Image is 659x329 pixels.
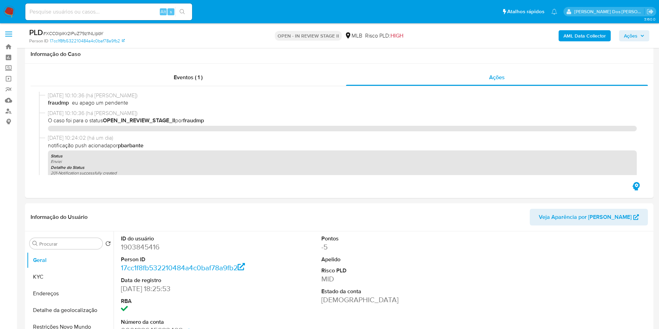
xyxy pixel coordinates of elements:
[174,73,203,81] span: Eventos ( 1 )
[121,297,248,305] dt: RBA
[539,209,632,225] span: Veja Aparência por [PERSON_NAME]
[321,256,448,263] dt: Apelido
[563,30,606,41] b: AML Data Collector
[321,267,448,274] dt: Risco PLD
[121,284,248,294] dd: [DATE] 18:25:53
[321,235,448,242] dt: Pontos
[345,32,362,40] div: MLB
[105,241,111,248] button: Retornar ao pedido padrão
[559,30,611,41] button: AML Data Collector
[32,241,38,246] button: Procurar
[121,277,248,284] dt: Data de registro
[25,7,192,16] input: Pesquise usuários ou casos...
[160,8,166,15] span: Alt
[31,214,88,221] h1: Informação do Usuário
[365,32,403,40] span: Risco PLD:
[121,242,248,252] dd: 1903845416
[646,8,654,15] a: Sair
[175,7,189,17] button: search-icon
[624,30,637,41] span: Ações
[551,9,557,15] a: Notificações
[27,302,114,319] button: Detalhe da geolocalização
[275,31,342,41] p: OPEN - IN REVIEW STAGE II
[27,285,114,302] button: Endereços
[39,241,100,247] input: Procurar
[121,235,248,242] dt: ID do usuário
[27,269,114,285] button: KYC
[530,209,648,225] button: Veja Aparência por [PERSON_NAME]
[321,295,448,305] dd: [DEMOGRAPHIC_DATA]
[121,318,248,326] dt: Número da conta
[321,274,448,284] dd: MID
[29,38,48,44] b: Person ID
[321,242,448,252] dd: -5
[121,256,248,263] dt: Person ID
[170,8,172,15] span: s
[574,8,644,15] p: priscilla.barbante@mercadopago.com.br
[29,27,43,38] b: PLD
[489,73,505,81] span: Ações
[390,32,403,40] span: HIGH
[50,38,125,44] a: 17cc1f8fb532210484a4c0baf78a9fb2
[43,30,104,37] span: # XCC0IpIKr2lPuZ79z1NLlpbY
[121,263,245,273] a: 17cc1f8fb532210484a4c0baf78a9fb2
[27,252,114,269] button: Geral
[619,30,649,41] button: Ações
[321,288,448,295] dt: Estado da conta
[31,51,648,58] h1: Informação do Caso
[507,8,544,15] span: Atalhos rápidos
